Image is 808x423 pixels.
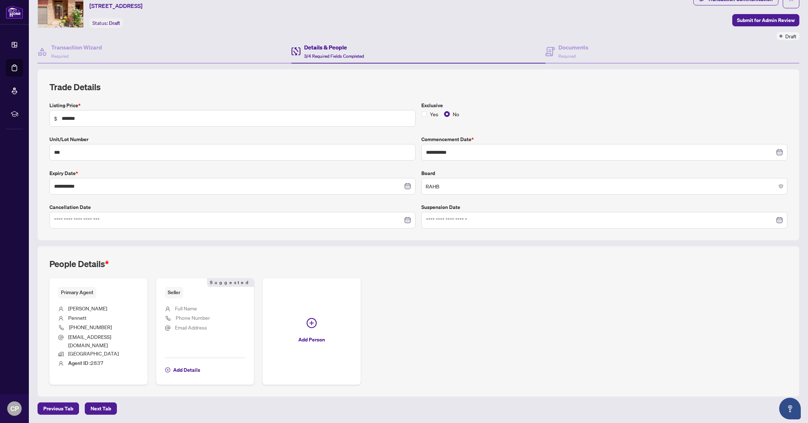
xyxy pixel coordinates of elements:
img: logo [6,5,23,19]
label: Expiry Date [49,169,416,177]
span: Pennett [68,314,87,321]
h4: Documents [558,43,588,52]
label: Unit/Lot Number [49,135,416,143]
span: Submit for Admin Review [737,14,795,26]
span: Email Address [175,324,207,331]
span: CP [10,404,19,414]
span: Full Name [175,305,197,311]
button: Add Person [263,278,361,385]
h4: Transaction Wizard [51,43,102,52]
button: Previous Tab [38,402,79,415]
span: [PERSON_NAME] [68,305,107,311]
label: Suspension Date [421,203,787,211]
span: Draft [785,32,796,40]
span: [EMAIL_ADDRESS][DOMAIN_NAME] [68,333,111,348]
span: Required [51,53,69,59]
span: Primary Agent [58,287,96,298]
span: Yes [427,110,441,118]
label: Cancellation Date [49,203,416,211]
span: plus-circle [307,318,317,328]
span: Suggested [207,278,254,287]
span: Add Details [173,364,200,376]
label: Listing Price [49,101,416,109]
h2: People Details [49,258,109,270]
label: Board [421,169,787,177]
span: plus-circle [165,367,170,372]
span: Previous Tab [43,403,73,414]
button: Submit for Admin Review [732,14,799,26]
span: [GEOGRAPHIC_DATA] [68,350,119,357]
span: [PHONE_NUMBER] [69,324,112,330]
span: Draft [109,20,120,26]
button: Next Tab [85,402,117,415]
span: 3/4 Required Fields Completed [304,53,364,59]
span: close-circle [779,184,783,188]
label: Exclusive [421,101,787,109]
h2: Trade Details [49,81,787,93]
label: Commencement Date [421,135,787,143]
span: Next Tab [91,403,111,414]
span: 2837 [68,359,104,366]
span: [STREET_ADDRESS] [89,1,142,10]
span: Phone Number [176,314,210,321]
div: Status: [89,18,123,28]
span: RAHB [426,179,783,193]
span: Required [558,53,576,59]
button: Add Details [165,364,201,376]
b: Agent ID : [68,360,91,366]
button: Open asap [779,398,801,419]
span: Add Person [298,334,325,345]
span: Seller [165,287,183,298]
span: $ [54,114,57,122]
span: No [450,110,462,118]
h4: Details & People [304,43,364,52]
